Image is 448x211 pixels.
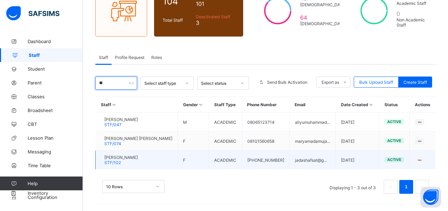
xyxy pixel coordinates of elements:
[104,155,138,160] span: [PERSON_NAME]
[336,151,379,170] td: [DATE]
[420,187,441,208] button: Open asap
[336,97,379,113] th: Date Created
[379,97,410,113] th: Status
[322,80,339,85] span: Export as
[106,184,152,189] div: 10 Rows
[161,16,194,24] div: Total Staff
[144,81,181,86] div: Select staff type
[29,52,83,58] span: Staff
[104,141,121,146] span: STF/074
[324,180,381,194] li: Displaying 1 - 3 out of 3
[387,138,401,143] span: active
[415,180,429,194] li: 下一页
[28,39,83,44] span: Dashboard
[403,80,427,85] span: Create Staff
[242,132,289,151] td: 08101560658
[368,102,374,107] i: Sort in Ascending Order
[28,194,83,200] span: Configuration
[397,10,427,17] span: 0
[28,181,83,186] span: Help
[209,132,242,151] td: ACADEMIC
[28,121,83,127] span: CBT
[196,19,235,26] span: 3
[397,1,427,6] span: Academic Staff
[289,132,335,151] td: maryamadamuja...
[196,14,235,19] span: Deactivated Staff
[242,113,289,132] td: 08065123714
[178,97,209,113] th: Gender
[384,180,398,194] li: 上一页
[115,55,144,60] span: Profile Request
[178,132,209,151] td: F
[289,151,335,170] td: jadashafsat@g...
[336,132,379,151] td: [DATE]
[209,151,242,170] td: ACADEMIC
[178,113,209,132] td: M
[387,119,401,124] span: active
[300,2,346,7] span: [DEMOGRAPHIC_DATA]
[415,180,429,194] button: next page
[111,102,117,107] i: Sort in Ascending Order
[104,117,138,122] span: [PERSON_NAME]
[28,94,83,99] span: Classes
[151,55,162,60] span: Roles
[96,97,178,113] th: Staff
[99,55,108,60] span: Staff
[242,151,289,170] td: [PHONE_NUMBER]
[242,97,289,113] th: Phone Number
[104,122,122,127] span: STF/047
[289,97,335,113] th: Email
[28,108,83,113] span: Broadsheet
[403,182,409,191] a: 1
[410,97,436,113] th: Actions
[28,135,83,141] span: Lesson Plan
[289,113,335,132] td: aliyumuhammad...
[104,136,172,141] span: [PERSON_NAME] [PERSON_NAME]
[209,113,242,132] td: ACADEMIC
[28,163,83,168] span: Time Table
[28,66,83,72] span: Student
[198,102,204,107] i: Sort in Ascending Order
[209,97,242,113] th: Staff Type
[300,14,346,21] span: 64
[178,151,209,170] td: F
[6,6,59,21] img: safsims
[28,149,83,154] span: Messaging
[201,81,236,86] div: Select status
[104,160,121,165] span: STF/102
[336,113,379,132] td: [DATE]
[384,180,398,194] button: prev page
[397,17,427,28] span: Non Academic Staff
[387,157,401,162] span: active
[196,0,235,7] span: 101
[28,80,83,86] span: Parent
[267,80,307,85] span: Send Bulk Activation
[359,80,393,85] span: Bulk Upload Staff
[300,21,346,26] span: [DEMOGRAPHIC_DATA]
[399,180,413,194] li: 1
